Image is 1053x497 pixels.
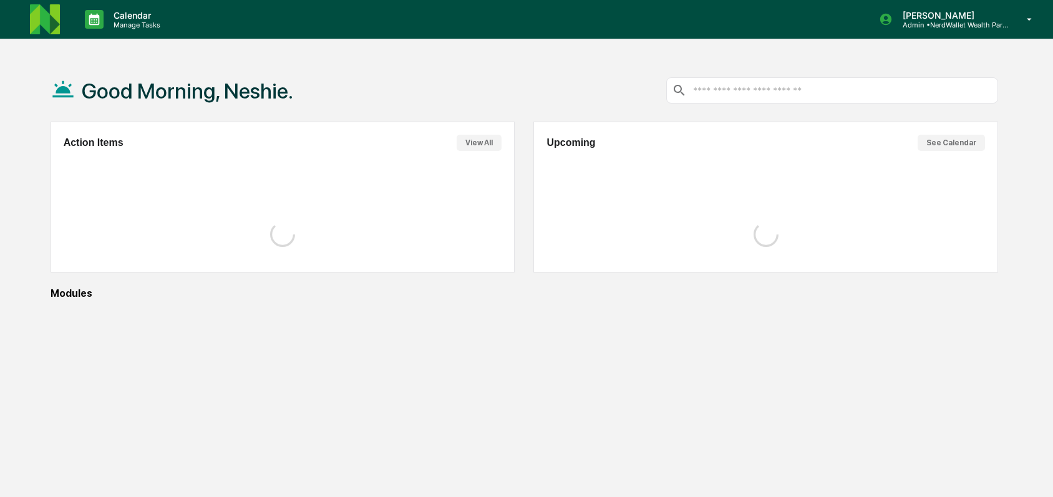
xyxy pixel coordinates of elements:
h1: Good Morning, Neshie. [82,79,293,104]
p: Admin • NerdWallet Wealth Partners [893,21,1009,29]
button: View All [457,135,502,151]
h2: Action Items [64,137,124,148]
p: [PERSON_NAME] [893,10,1009,21]
button: See Calendar [918,135,985,151]
div: Modules [51,287,998,299]
img: logo [30,4,60,34]
p: Calendar [104,10,167,21]
h2: Upcoming [546,137,595,148]
p: Manage Tasks [104,21,167,29]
